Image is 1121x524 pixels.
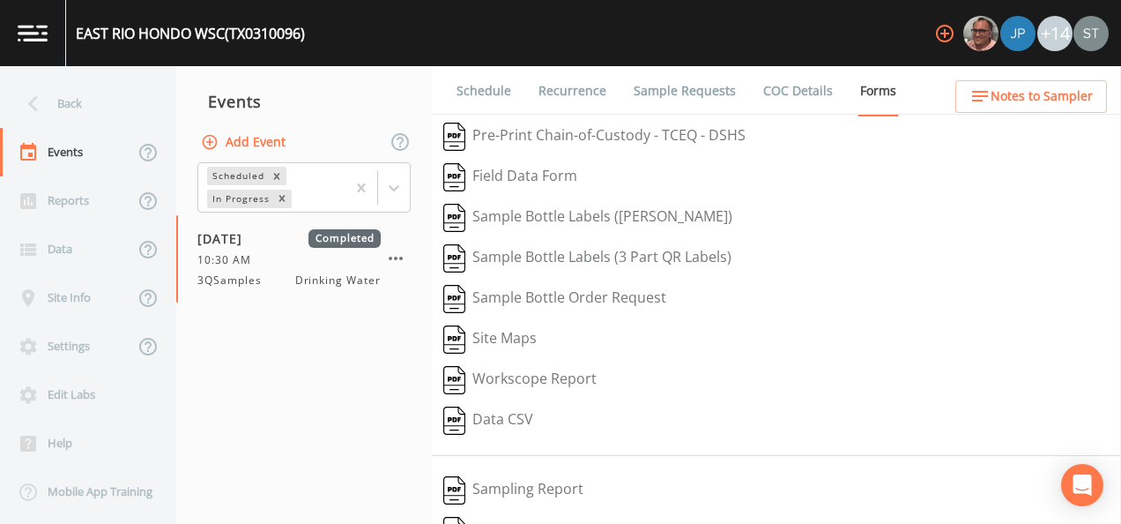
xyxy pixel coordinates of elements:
[631,66,739,116] a: Sample Requests
[443,244,465,273] img: svg%3e
[1000,16,1036,51] img: 41241ef155101aa6d92a04480b0d0000
[197,229,255,248] span: [DATE]
[432,116,757,157] button: Pre-Print Chain-of-Custody - TCEQ - DSHS
[963,16,999,51] img: e2d790fa78825a4bb76dcb6ab311d44c
[197,126,293,159] button: Add Event
[267,167,286,185] div: Remove Scheduled
[18,25,48,41] img: logo
[76,23,305,44] div: EAST RIO HONDO WSC (TX0310096)
[176,79,432,124] div: Events
[536,66,609,116] a: Recurrence
[443,163,465,191] img: svg%3e
[1073,16,1109,51] img: c0670e89e469b6405363224a5fca805c
[272,190,292,208] div: Remove In Progress
[207,167,267,185] div: Scheduled
[207,190,272,208] div: In Progress
[197,273,272,288] span: 3QSamples
[443,285,465,313] img: svg%3e
[308,229,381,248] span: Completed
[1061,464,1103,506] div: Open Intercom Messenger
[443,326,465,354] img: svg%3e
[432,360,608,400] button: Workscope Report
[443,123,465,151] img: svg%3e
[962,16,999,51] div: Mike Franklin
[443,407,465,435] img: svg%3e
[432,279,678,319] button: Sample Bottle Order Request
[295,273,381,288] span: Drinking Water
[443,366,465,394] img: svg%3e
[432,470,595,511] button: Sampling Report
[454,66,514,116] a: Schedule
[991,86,1093,108] span: Notes to Sampler
[999,16,1036,51] div: Joshua gere Paul
[857,66,899,116] a: Forms
[1037,16,1073,51] div: +14
[176,215,432,303] a: [DATE]Completed10:30 AM3QSamplesDrinking Water
[443,476,465,505] img: svg%3e
[432,238,743,279] button: Sample Bottle Labels (3 Part QR Labels)
[432,198,744,238] button: Sample Bottle Labels ([PERSON_NAME])
[432,319,548,360] button: Site Maps
[443,204,465,232] img: svg%3e
[197,252,262,268] span: 10:30 AM
[432,157,589,198] button: Field Data Form
[955,80,1107,113] button: Notes to Sampler
[761,66,835,116] a: COC Details
[432,400,545,441] button: Data CSV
